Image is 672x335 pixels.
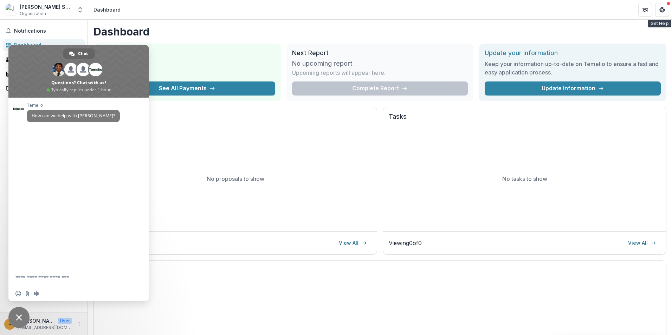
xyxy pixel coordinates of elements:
h2: Update your information [485,49,661,57]
a: Dashboard [3,39,85,51]
span: Insert an emoji [15,291,21,296]
span: How can we help with [PERSON_NAME]? [32,113,115,119]
a: Tasks [3,54,85,65]
a: Proposals [3,68,85,80]
div: Jason [9,322,11,326]
p: Upcoming reports will appear here. [292,68,386,77]
div: [PERSON_NAME] School [20,3,72,11]
p: [PERSON_NAME] [18,317,55,324]
div: Chat [63,48,95,59]
p: Viewing 0 of 0 [389,239,422,247]
p: No proposals to show [207,175,264,183]
p: No tasks to show [502,175,547,183]
h2: Proposals [99,113,371,126]
img: Jason Hannasch School [6,4,17,15]
div: Close chat [8,307,30,328]
a: View All [624,237,660,249]
h2: Total Awarded [99,49,275,57]
h2: Tasks [389,113,660,126]
a: Documents [3,83,85,94]
span: Organization [20,11,46,17]
a: Update Information [485,81,661,96]
a: View All [335,237,371,249]
button: More [75,320,83,328]
div: Dashboard [93,6,121,13]
span: Notifications [14,28,82,34]
span: Chat [78,48,88,59]
span: Temelio [27,103,120,108]
h2: Next Report [292,49,468,57]
span: Send a file [25,291,30,296]
button: Open entity switcher [75,3,85,17]
textarea: Compose your message... [15,274,127,281]
p: User [58,318,72,324]
h3: No upcoming report [292,60,353,67]
h3: Keep your information up-to-date on Temelio to ensure a fast and easy application process. [485,60,661,77]
button: Notifications [3,25,85,37]
div: Dashboard [14,41,79,49]
button: Partners [638,3,652,17]
button: Get Help [655,3,669,17]
h1: Dashboard [93,25,666,38]
span: Audio message [34,291,39,296]
nav: breadcrumb [91,5,123,15]
button: See All Payments [99,81,275,96]
p: [EMAIL_ADDRESS][DOMAIN_NAME] [18,324,72,331]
